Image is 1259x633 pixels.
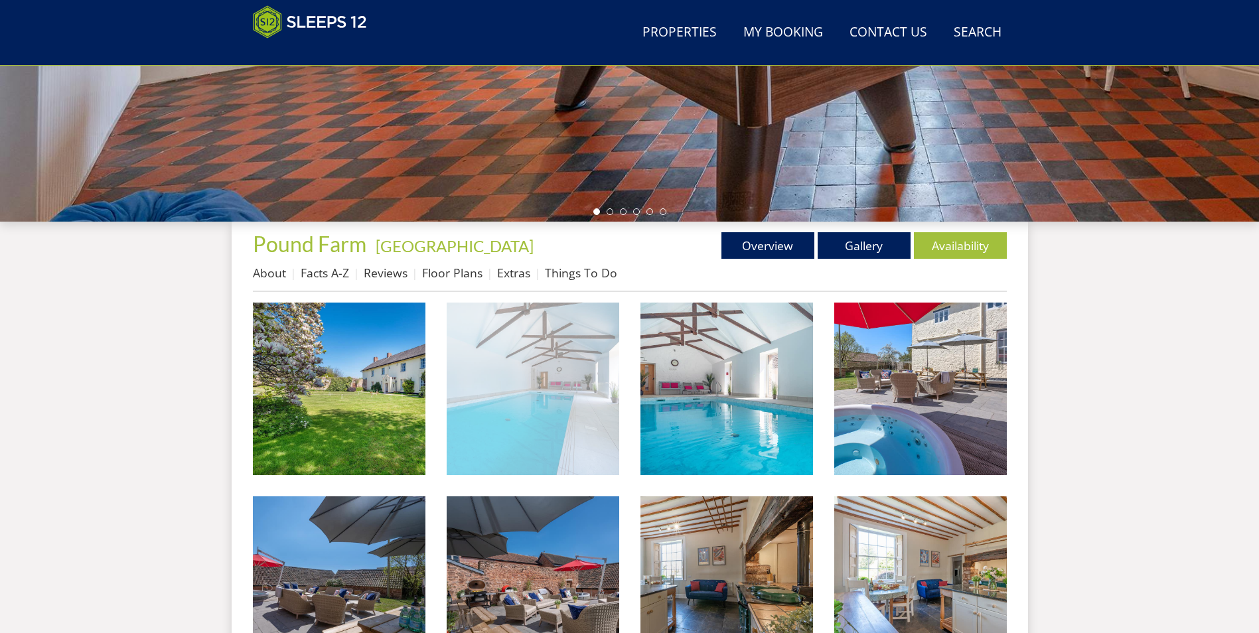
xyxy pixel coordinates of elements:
a: Things To Do [545,265,617,281]
a: Search [948,18,1007,48]
img: Pound Farm - Large cottage in Somerset with Pool, sleeps 21 [253,303,425,475]
a: Facts A-Z [301,265,349,281]
a: Floor Plans [422,265,482,281]
img: Sleeps 12 [253,5,367,38]
a: Availability [914,232,1007,259]
a: My Booking [738,18,828,48]
iframe: Customer reviews powered by Trustpilot [246,46,386,58]
img: Pound Farm - Take five in the hot tub, watch cotton wool clouds drift by [834,303,1007,475]
img: Pound Farm - Once an old farm barn, now a stunning private pool hall [640,303,813,475]
a: About [253,265,286,281]
a: Reviews [364,265,407,281]
img: Pound Farm - Group accommodation for 21 with private swimming pool [447,303,619,475]
span: - [370,236,534,255]
a: Properties [637,18,722,48]
span: Pound Farm [253,231,366,257]
a: Gallery [818,232,911,259]
a: Overview [721,232,814,259]
a: Pound Farm [253,231,370,257]
a: Extras [497,265,530,281]
a: [GEOGRAPHIC_DATA] [376,236,534,255]
a: Contact Us [844,18,932,48]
